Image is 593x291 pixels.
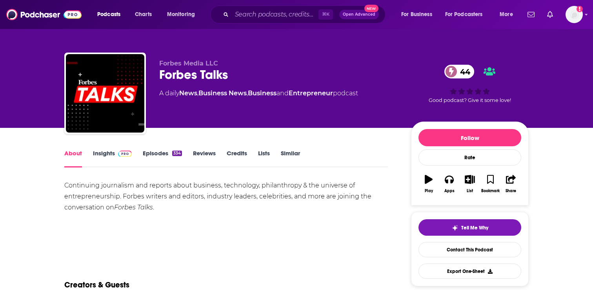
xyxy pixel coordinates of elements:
[444,189,455,193] div: Apps
[566,6,583,23] span: Logged in as Marketing09
[467,189,473,193] div: List
[418,129,521,146] button: Follow
[494,8,523,21] button: open menu
[364,5,378,12] span: New
[64,280,129,290] h2: Creators & Guests
[93,149,132,167] a: InsightsPodchaser Pro
[92,8,131,21] button: open menu
[577,6,583,12] svg: Add a profile image
[429,97,511,103] span: Good podcast? Give it some love!
[172,151,182,156] div: 334
[418,219,521,236] button: tell me why sparkleTell Me Why
[143,149,182,167] a: Episodes334
[179,89,197,97] a: News
[524,8,538,21] a: Show notifications dropdown
[418,149,521,166] div: Rate
[247,89,248,97] span: ,
[135,9,152,20] span: Charts
[218,5,393,24] div: Search podcasts, credits, & more...
[452,65,474,78] span: 44
[66,54,144,133] img: Forbes Talks
[343,13,375,16] span: Open Advanced
[445,9,483,20] span: For Podcasters
[418,170,439,198] button: Play
[460,170,480,198] button: List
[97,9,120,20] span: Podcasts
[396,8,442,21] button: open menu
[197,89,198,97] span: ,
[506,189,516,193] div: Share
[401,9,432,20] span: For Business
[248,89,276,97] a: Business
[276,89,289,97] span: and
[481,189,500,193] div: Bookmark
[501,170,521,198] button: Share
[64,149,82,167] a: About
[439,170,459,198] button: Apps
[118,151,132,157] img: Podchaser Pro
[425,189,433,193] div: Play
[227,149,247,167] a: Credits
[193,149,216,167] a: Reviews
[418,264,521,279] button: Export One-Sheet
[258,149,270,167] a: Lists
[440,8,494,21] button: open menu
[167,9,195,20] span: Monitoring
[444,65,474,78] a: 44
[64,180,388,213] div: Continuing journalism and reports about business, technology, philanthropy & the universe of entr...
[480,170,500,198] button: Bookmark
[130,8,156,21] a: Charts
[318,9,333,20] span: ⌘ K
[500,9,513,20] span: More
[461,225,488,231] span: Tell Me Why
[339,10,379,19] button: Open AdvancedNew
[566,6,583,23] img: User Profile
[159,60,218,67] span: Forbes Media LLC
[452,225,458,231] img: tell me why sparkle
[544,8,556,21] a: Show notifications dropdown
[281,149,300,167] a: Similar
[411,60,529,108] div: 44Good podcast? Give it some love!
[418,242,521,257] a: Contact This Podcast
[232,8,318,21] input: Search podcasts, credits, & more...
[6,7,82,22] img: Podchaser - Follow, Share and Rate Podcasts
[289,89,333,97] a: Entrepreneur
[198,89,247,97] a: Business News
[566,6,583,23] button: Show profile menu
[114,204,153,211] em: Forbes Talks
[162,8,205,21] button: open menu
[159,89,358,98] div: A daily podcast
